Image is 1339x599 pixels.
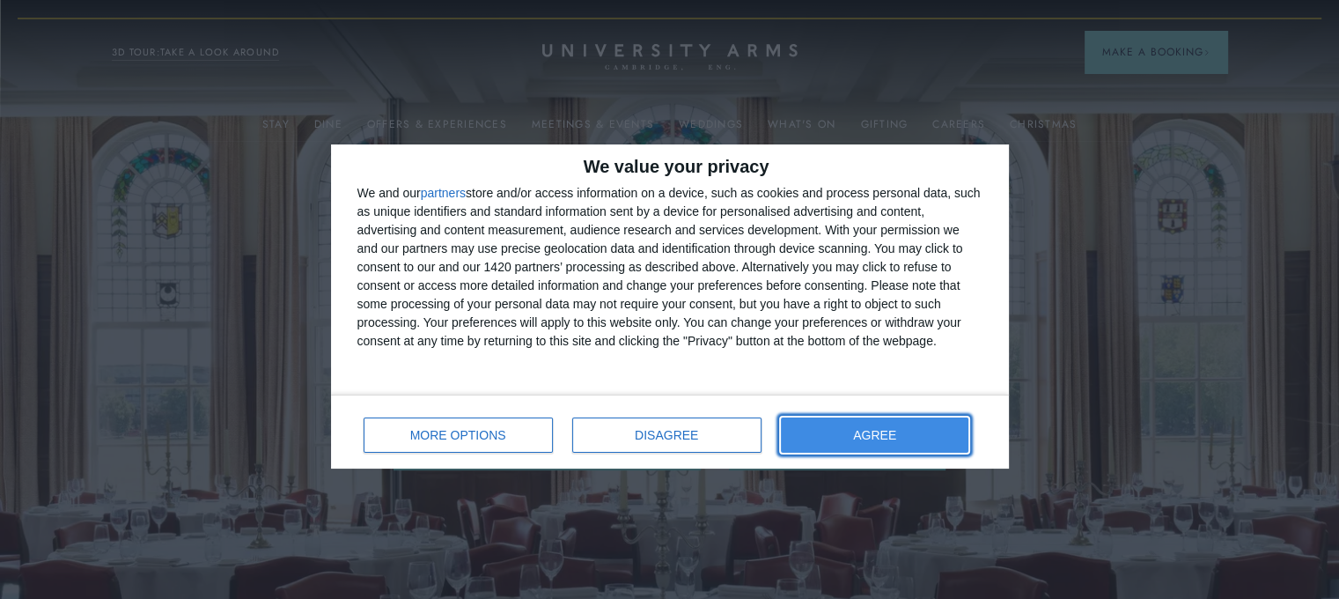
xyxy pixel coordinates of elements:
[357,158,982,175] h2: We value your privacy
[331,144,1009,469] div: qc-cmp2-ui
[364,418,553,453] button: MORE OPTIONS
[781,418,969,453] button: AGREE
[357,184,982,351] div: We and our store and/or access information on a device, such as cookies and process personal data...
[635,429,698,441] span: DISAGREE
[572,418,761,453] button: DISAGREE
[421,187,466,199] button: partners
[853,429,896,441] span: AGREE
[410,429,506,441] span: MORE OPTIONS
